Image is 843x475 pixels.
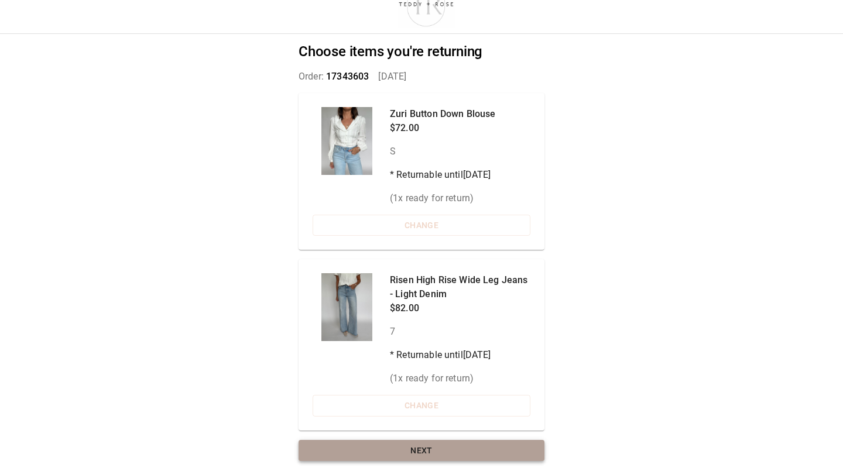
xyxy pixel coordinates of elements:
[299,70,544,84] p: Order: [DATE]
[390,121,495,135] p: $72.00
[390,144,495,159] p: S
[390,371,530,385] p: ( 1 x ready for return)
[390,301,530,315] p: $82.00
[299,440,544,462] button: Next
[313,395,530,417] button: Change
[390,273,530,301] p: Risen High Rise Wide Leg Jeans - Light Denim
[390,325,530,339] p: 7
[390,107,495,121] p: Zuri Button Down Blouse
[390,191,495,205] p: ( 1 x ready for return)
[390,348,530,362] p: * Returnable until [DATE]
[313,215,530,236] button: Change
[299,43,544,60] h2: Choose items you're returning
[390,168,495,182] p: * Returnable until [DATE]
[326,71,369,82] span: 17343603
